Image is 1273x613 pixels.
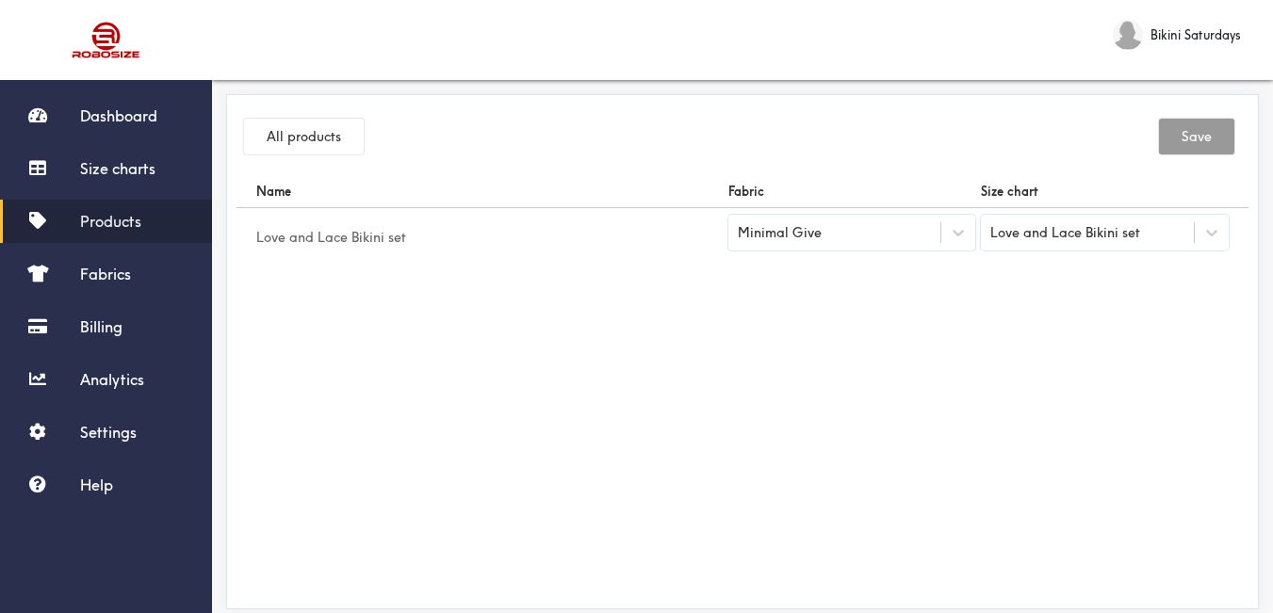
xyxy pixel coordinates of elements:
th: Fabric [726,175,979,208]
span: Bikini Saturdays [1151,24,1241,45]
div: Minimal Give [738,222,822,243]
span: Billing [80,317,122,336]
td: Love and Lace Bikini set [253,208,726,267]
span: Dashboard [80,106,157,125]
th: Name [253,175,726,208]
span: Products [80,212,141,231]
img: Bikini Saturdays [1113,20,1143,50]
div: Love and Lace Bikini set [990,222,1140,243]
span: Help [80,476,113,494]
img: Robosize [36,14,177,66]
button: Save [1159,119,1234,154]
span: Settings [80,423,137,442]
th: Size chart [978,175,1232,208]
span: Fabrics [80,265,131,283]
span: Analytics [80,370,144,389]
button: All products [244,119,364,154]
span: Size charts [80,159,155,178]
